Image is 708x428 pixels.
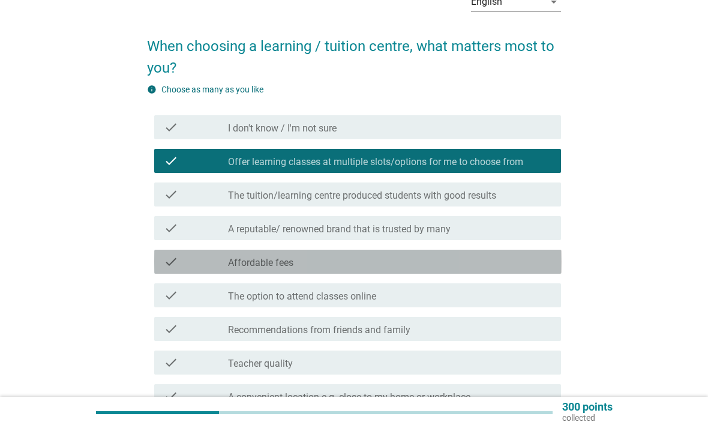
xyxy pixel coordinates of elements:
[147,23,562,79] h2: When choosing a learning / tuition centre, what matters most to you?
[228,291,376,303] label: The option to attend classes online
[228,358,293,370] label: Teacher quality
[228,391,470,403] label: A convenient location e.g. close to my home or workplace
[164,322,178,336] i: check
[228,156,523,168] label: Offer learning classes at multiple slots/options for me to choose from
[164,389,178,403] i: check
[164,255,178,269] i: check
[164,355,178,370] i: check
[562,412,613,423] p: collected
[228,223,451,235] label: A reputable/ renowned brand that is trusted by many
[164,154,178,168] i: check
[228,257,293,269] label: Affordable fees
[161,85,263,94] label: Choose as many as you like
[164,187,178,202] i: check
[562,402,613,412] p: 300 points
[147,85,157,94] i: info
[164,221,178,235] i: check
[164,288,178,303] i: check
[228,190,496,202] label: The tuition/learning centre produced students with good results
[164,120,178,134] i: check
[228,122,337,134] label: I don't know / I'm not sure
[228,324,410,336] label: Recommendations from friends and family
